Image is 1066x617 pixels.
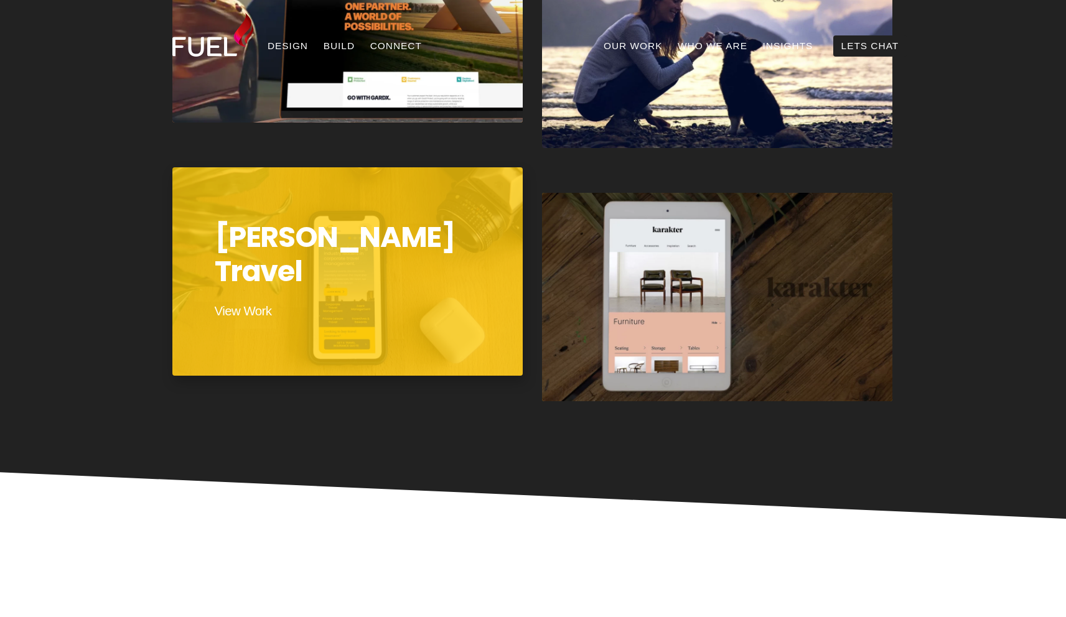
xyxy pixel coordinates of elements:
a: Design [260,35,316,57]
img: Fuel Design Ltd - Website design and development company in North Shore, Auckland [172,13,253,57]
a: Gilpin Travel [171,167,525,377]
a: Our Work [596,35,670,57]
a: Insights [755,35,820,57]
a: Who We Are [670,35,755,57]
a: Lets Chat [833,35,906,57]
a: Build [316,35,362,57]
a: Connect [362,35,429,57]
